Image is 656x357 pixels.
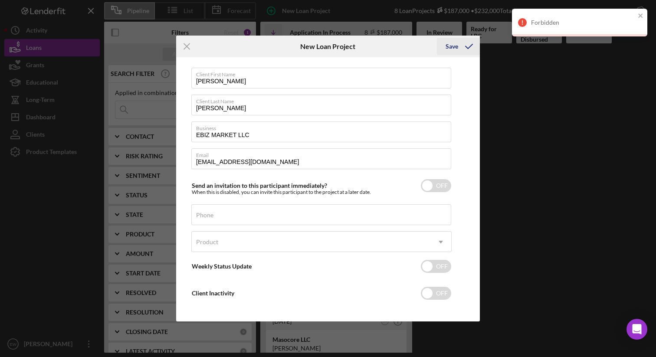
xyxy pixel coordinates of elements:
[192,182,327,189] label: Send an invitation to this participant immediately?
[196,239,218,246] div: Product
[196,95,451,105] label: Client Last Name
[196,122,451,131] label: Business
[300,43,355,50] h6: New Loan Project
[638,12,644,20] button: close
[196,68,451,78] label: Client First Name
[192,189,371,195] div: When this is disabled, you can invite this participant to the project at a later date.
[531,19,635,26] div: Forbidden
[192,262,252,270] label: Weekly Status Update
[192,289,234,297] label: Client Inactivity
[446,38,458,55] div: Save
[196,149,451,158] label: Email
[626,319,647,340] div: Open Intercom Messenger
[437,38,480,55] button: Save
[196,212,213,219] label: Phone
